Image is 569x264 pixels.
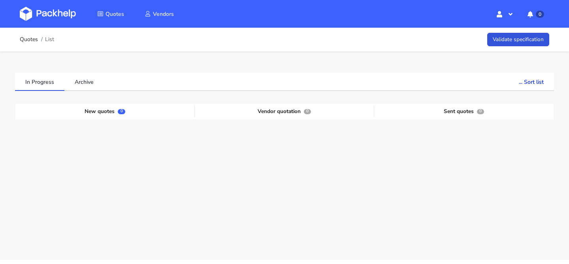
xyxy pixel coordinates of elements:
span: 0 [118,109,125,114]
button: ... Sort list [509,73,554,90]
span: List [45,36,54,43]
span: 0 [536,11,544,18]
div: New quotes [15,106,195,117]
div: Vendor quotation [195,106,374,117]
span: Quotes [106,10,124,18]
span: Vendors [153,10,174,18]
a: Validate specification [487,33,549,47]
a: In Progress [15,73,64,90]
button: 0 [521,7,549,21]
span: 0 [304,109,311,114]
nav: breadcrumb [20,32,54,47]
a: Quotes [88,7,134,21]
a: Vendors [135,7,183,21]
a: Archive [64,73,104,90]
div: Sent quotes [374,106,554,117]
a: Quotes [20,36,38,43]
span: 0 [477,109,484,114]
img: Dashboard [20,7,76,21]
